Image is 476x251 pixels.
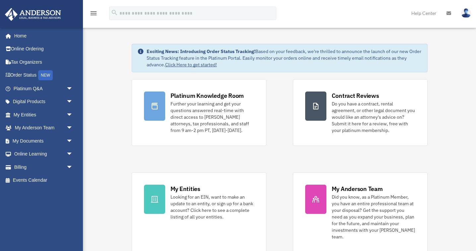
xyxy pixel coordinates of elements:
a: My Anderson Teamarrow_drop_down [5,121,83,135]
div: Looking for an EIN, want to make an update to an entity, or sign up for a bank account? Click her... [170,194,254,220]
a: My Entitiesarrow_drop_down [5,108,83,121]
div: Contract Reviews [332,92,379,100]
i: search [111,9,118,16]
div: Further your learning and get your questions answered real-time with direct access to [PERSON_NAM... [170,100,254,134]
a: Order StatusNEW [5,69,83,82]
a: My Documentsarrow_drop_down [5,134,83,148]
a: Billingarrow_drop_down [5,160,83,174]
div: Did you know, as a Platinum Member, you have an entire professional team at your disposal? Get th... [332,194,415,240]
span: arrow_drop_down [66,121,80,135]
span: arrow_drop_down [66,95,80,109]
img: User Pic [461,8,471,18]
a: Home [5,29,80,42]
a: menu [90,12,98,17]
div: NEW [38,70,53,80]
span: arrow_drop_down [66,108,80,122]
div: Platinum Knowledge Room [170,92,244,100]
span: arrow_drop_down [66,160,80,174]
a: Online Ordering [5,42,83,56]
a: Tax Organizers [5,55,83,69]
a: Click Here to get started! [165,62,217,68]
a: Events Calendar [5,174,83,187]
div: My Entities [170,185,200,193]
i: menu [90,9,98,17]
a: Digital Productsarrow_drop_down [5,95,83,108]
span: arrow_drop_down [66,82,80,95]
div: Do you have a contract, rental agreement, or other legal document you would like an attorney's ad... [332,100,415,134]
a: Contract Reviews Do you have a contract, rental agreement, or other legal document you would like... [293,79,428,146]
div: Based on your feedback, we're thrilled to announce the launch of our new Order Status Tracking fe... [147,48,422,68]
img: Anderson Advisors Platinum Portal [3,8,63,21]
span: arrow_drop_down [66,134,80,148]
span: arrow_drop_down [66,148,80,161]
div: My Anderson Team [332,185,383,193]
a: Platinum Knowledge Room Further your learning and get your questions answered real-time with dire... [132,79,266,146]
a: Online Learningarrow_drop_down [5,148,83,161]
strong: Exciting News: Introducing Order Status Tracking! [147,48,255,54]
a: Platinum Q&Aarrow_drop_down [5,82,83,95]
